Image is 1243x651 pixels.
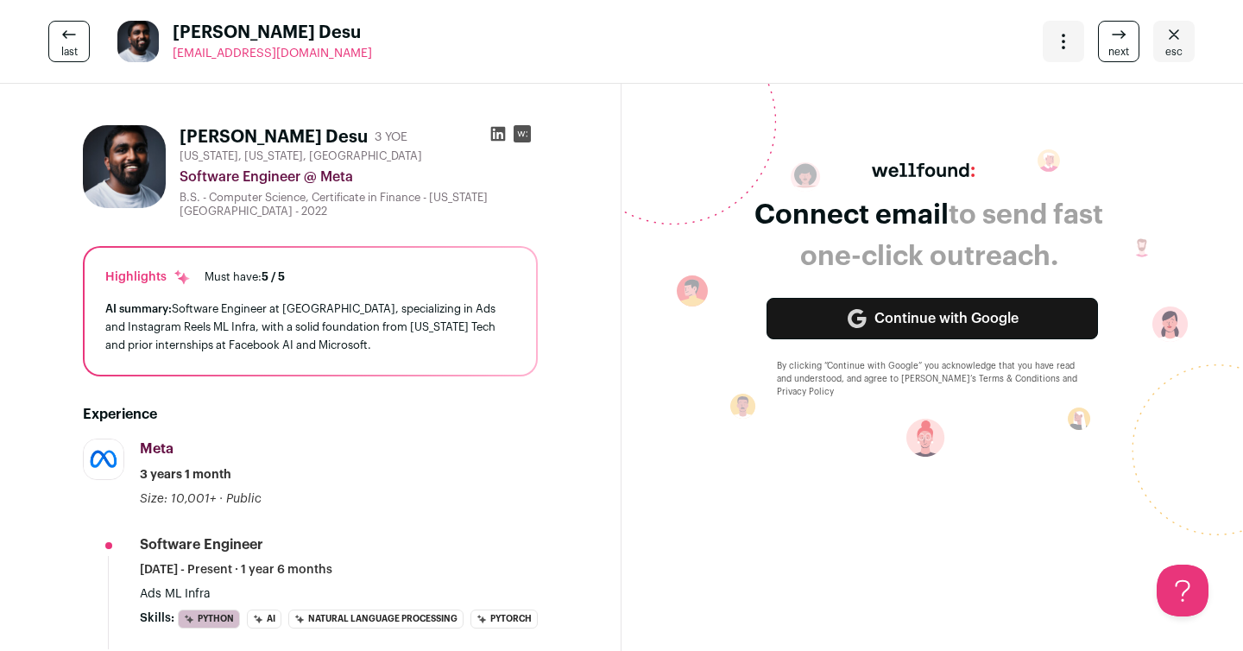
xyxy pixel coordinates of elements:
span: 3 years 1 month [140,466,231,484]
li: Python [178,610,240,629]
span: 5 / 5 [262,271,285,282]
span: [US_STATE], [US_STATE], [GEOGRAPHIC_DATA] [180,149,422,163]
div: By clicking “Continue with Google” you acknowledge that you have read and understood, and agree t... [777,360,1088,399]
a: Continue with Google [767,298,1098,339]
img: afd10b684991f508aa7e00cdd3707b66af72d1844587f95d1f14570fec7d3b0c.jpg [84,439,123,479]
span: esc [1165,45,1183,59]
a: last [48,21,90,62]
span: [PERSON_NAME] Desu [173,21,372,45]
div: B.S. - Computer Science, Certificate in Finance - [US_STATE][GEOGRAPHIC_DATA] - 2022 [180,191,538,218]
div: Highlights [105,269,191,286]
div: Software Engineer at [GEOGRAPHIC_DATA], specializing in Ads and Instagram Reels ML Infra, with a ... [105,300,515,354]
h2: Experience [83,404,538,425]
span: next [1108,45,1129,59]
li: AI [247,610,281,629]
span: AI summary: [105,303,172,314]
span: Size: 10,001+ [140,493,216,505]
div: Software Engineer @ Meta [180,167,538,187]
span: Skills: [140,610,174,627]
div: to send fast one-click outreach. [754,194,1103,277]
a: [EMAIL_ADDRESS][DOMAIN_NAME] [173,45,372,62]
a: Close [1153,21,1195,62]
div: Software Engineer [140,535,263,554]
img: 9ec8454e03941322ea6ee34e3bd696efc2563c4509cd3a2b497812bc2dcb7ed4.jpg [117,21,159,62]
li: PyTorch [470,610,538,629]
span: [DATE] - Present · 1 year 6 months [140,561,332,578]
span: [EMAIL_ADDRESS][DOMAIN_NAME] [173,47,372,60]
span: Public [226,493,262,505]
h1: [PERSON_NAME] Desu [180,125,368,149]
li: Natural Language Processing [288,610,464,629]
img: 9ec8454e03941322ea6ee34e3bd696efc2563c4509cd3a2b497812bc2dcb7ed4.jpg [83,125,166,208]
p: Ads ML Infra [140,585,538,603]
span: last [61,45,78,59]
span: Meta [140,442,174,456]
a: next [1098,21,1139,62]
span: · [219,490,223,508]
span: Connect email [754,201,949,229]
button: Open dropdown [1043,21,1084,62]
iframe: Help Scout Beacon - Open [1157,565,1208,616]
div: Must have: [205,270,285,284]
div: 3 YOE [375,129,407,146]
